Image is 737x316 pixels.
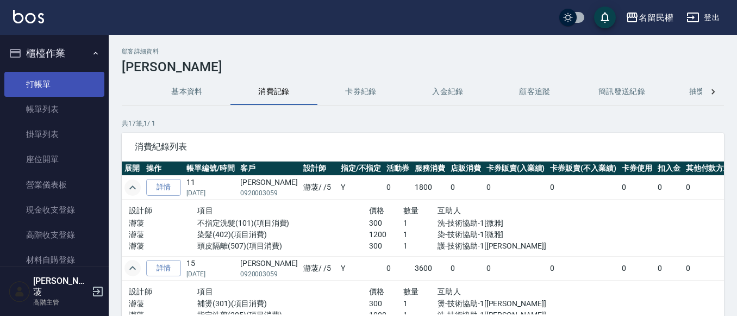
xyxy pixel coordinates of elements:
[384,162,412,176] th: 活動券
[186,269,235,279] p: [DATE]
[184,162,238,176] th: 帳單編號/時間
[301,176,338,200] td: 瀞蓤 / /5
[403,298,438,309] p: 1
[594,7,616,28] button: save
[619,256,655,280] td: 0
[129,206,152,215] span: 設計師
[547,256,619,280] td: 0
[124,260,141,276] button: expand row
[369,287,385,296] span: 價格
[4,247,104,272] a: 材料自購登錄
[403,206,419,215] span: 數量
[230,79,317,105] button: 消費記錄
[438,240,540,252] p: 護-技術協助-1[[PERSON_NAME]]
[146,260,181,277] a: 詳情
[338,162,384,176] th: 指定/不指定
[146,179,181,196] a: 詳情
[491,79,578,105] button: 顧客追蹤
[404,79,491,105] button: 入金紀錄
[412,176,448,200] td: 1800
[33,276,89,298] h5: [PERSON_NAME]蓤
[4,172,104,197] a: 營業儀表板
[13,10,44,23] img: Logo
[369,218,403,229] p: 300
[4,122,104,147] a: 掛單列表
[438,206,461,215] span: 互助人
[384,256,412,280] td: 0
[184,256,238,280] td: 15
[4,222,104,247] a: 高階收支登錄
[33,298,89,307] p: 高階主管
[412,256,448,280] td: 3600
[4,197,104,222] a: 現金收支登錄
[197,287,213,296] span: 項目
[129,287,152,296] span: 設計師
[682,8,724,28] button: 登出
[369,298,403,309] p: 300
[403,229,438,240] p: 1
[143,162,184,176] th: 操作
[129,218,197,229] p: 瀞蓤
[238,176,301,200] td: [PERSON_NAME]
[240,188,298,198] p: 0920003059
[197,206,213,215] span: 項目
[655,176,683,200] td: 0
[619,162,655,176] th: 卡券使用
[122,162,143,176] th: 展開
[655,256,683,280] td: 0
[621,7,678,29] button: 名留民權
[683,256,734,280] td: 0
[240,269,298,279] p: 0920003059
[197,240,369,252] p: 頭皮隔離(507)(項目消費)
[129,240,197,252] p: 瀞蓤
[547,176,619,200] td: 0
[369,206,385,215] span: 價格
[448,256,484,280] td: 0
[639,11,673,24] div: 名留民權
[369,240,403,252] p: 300
[4,97,104,122] a: 帳單列表
[4,147,104,172] a: 座位開單
[301,256,338,280] td: 瀞蓤 / /5
[143,79,230,105] button: 基本資料
[124,179,141,196] button: expand row
[317,79,404,105] button: 卡券紀錄
[438,218,540,229] p: 洗-技術協助-1[微雅]
[448,176,484,200] td: 0
[9,281,30,302] img: Person
[4,39,104,67] button: 櫃檯作業
[122,119,724,128] p: 共 17 筆, 1 / 1
[619,176,655,200] td: 0
[4,72,104,97] a: 打帳單
[301,162,338,176] th: 設計師
[448,162,484,176] th: 店販消費
[129,229,197,240] p: 瀞蓤
[484,176,548,200] td: 0
[197,298,369,309] p: 補燙(301)(項目消費)
[238,162,301,176] th: 客戶
[197,218,369,229] p: 不指定洗髮(101)(項目消費)
[484,256,548,280] td: 0
[438,229,540,240] p: 染-技術協助-1[微雅]
[403,240,438,252] p: 1
[135,141,711,152] span: 消費紀錄列表
[403,218,438,229] p: 1
[197,229,369,240] p: 染髮(402)(項目消費)
[484,162,548,176] th: 卡券販賣(入業績)
[547,162,619,176] th: 卡券販賣(不入業績)
[438,298,540,309] p: 燙-技術協助-1[[PERSON_NAME]]
[186,188,235,198] p: [DATE]
[369,229,403,240] p: 1200
[122,59,724,75] h3: [PERSON_NAME]
[129,298,197,309] p: 瀞蓤
[122,48,724,55] h2: 顧客詳細資料
[338,176,384,200] td: Y
[655,162,683,176] th: 扣入金
[184,176,238,200] td: 11
[403,287,419,296] span: 數量
[238,256,301,280] td: [PERSON_NAME]
[683,176,734,200] td: 0
[412,162,448,176] th: 服務消費
[683,162,734,176] th: 其他付款方式
[338,256,384,280] td: Y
